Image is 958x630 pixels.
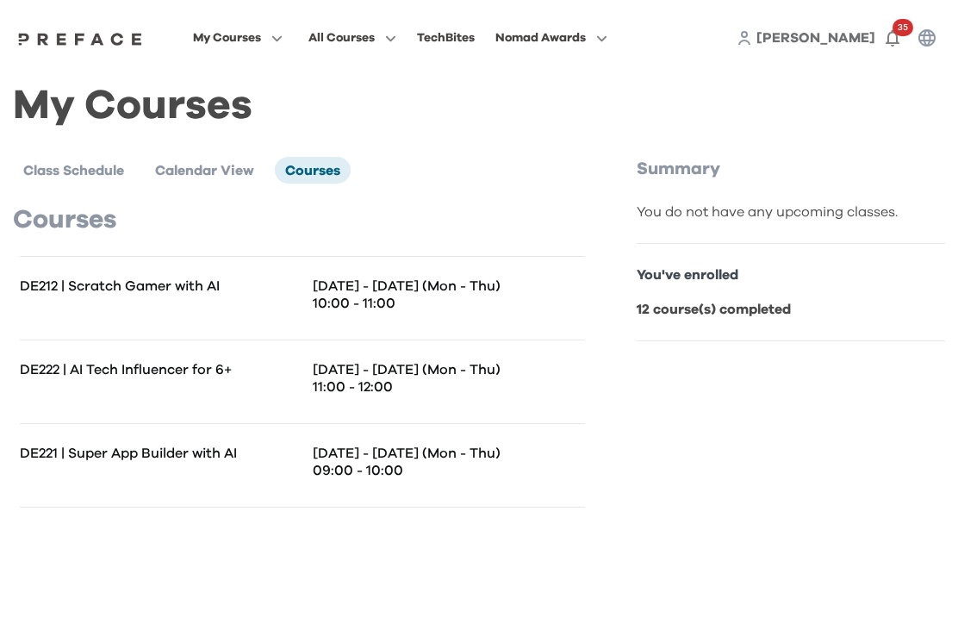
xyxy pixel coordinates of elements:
p: 11:00 - 12:00 [313,378,585,396]
button: My Courses [188,27,288,49]
div: TechBites [417,28,475,48]
p: Summary [637,157,945,181]
div: You do not have any upcoming classes. [637,202,945,222]
button: 35 [875,21,910,55]
a: Preface Logo [14,31,146,45]
button: Nomad Awards [490,27,613,49]
p: Courses [13,204,592,235]
p: 09:00 - 10:00 [313,462,585,479]
img: Preface Logo [14,32,146,46]
p: 10:00 - 11:00 [313,295,585,312]
span: Nomad Awards [495,28,586,48]
p: DE222 | AI Tech Influencer for 6+ [20,361,302,378]
span: Calendar View [155,164,254,178]
span: All Courses [308,28,375,48]
h1: My Courses [13,97,945,115]
span: 35 [893,19,913,36]
b: 12 course(s) completed [637,303,791,316]
span: [PERSON_NAME] [756,31,875,45]
p: You've enrolled [637,265,945,285]
span: My Courses [193,28,261,48]
p: [DATE] - [DATE] (Mon - Thu) [313,278,585,295]
p: DE221 | Super App Builder with AI [20,445,302,462]
p: DE212 | Scratch Gamer with AI [20,278,302,295]
p: [DATE] - [DATE] (Mon - Thu) [313,445,585,462]
span: Courses [285,164,340,178]
span: Class Schedule [23,164,124,178]
p: [DATE] - [DATE] (Mon - Thu) [313,361,585,378]
button: All Courses [303,27,401,49]
a: [PERSON_NAME] [756,28,875,48]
